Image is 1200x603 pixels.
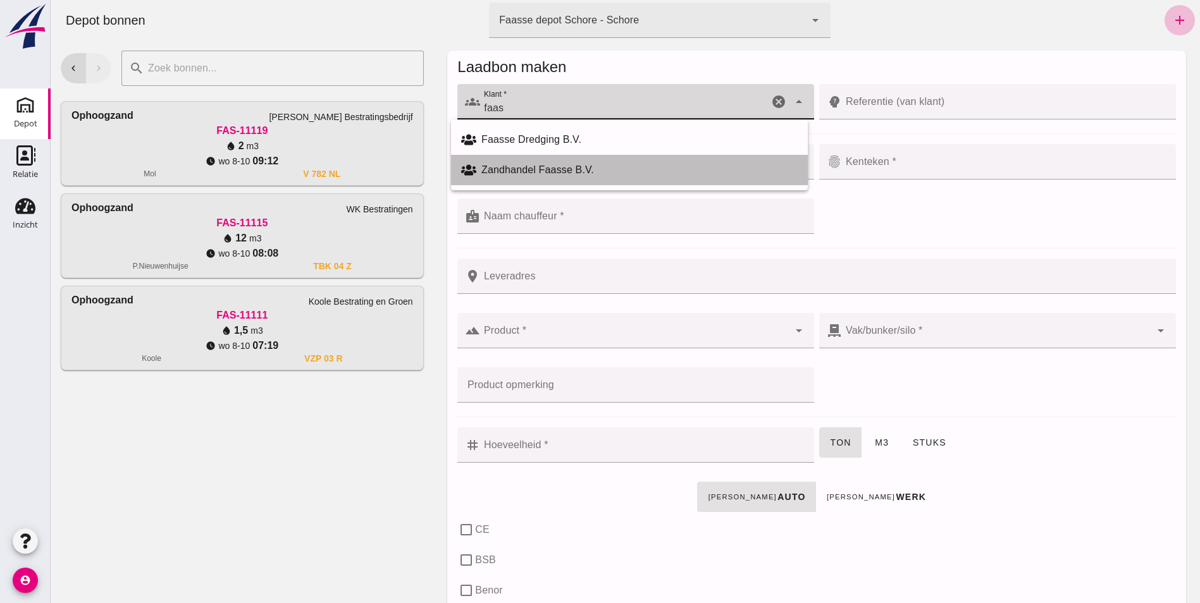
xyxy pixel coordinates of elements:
div: Ophoogzand [21,108,83,123]
span: 09:12 [202,154,228,169]
div: Inzicht [13,221,38,229]
i: add [1122,13,1137,28]
span: 12 [185,231,196,246]
i: place [414,269,430,284]
i: groups [414,94,430,109]
i: watch_later [155,156,165,166]
span: wo 8-10 [168,339,199,352]
i: watch_later [155,341,165,351]
small: [PERSON_NAME] [657,493,726,501]
div: Relatie [13,170,38,178]
span: stuks [862,437,896,448]
div: FAS-11111 [21,308,362,323]
i: search [78,61,94,76]
div: P.Nieuwenhuijse [82,261,138,271]
div: Mol [93,169,105,179]
span: 07:19 [202,338,228,353]
div: VZP 03 R [254,353,292,363]
strong: auto [726,492,755,502]
i: water_drop [175,141,185,151]
span: ton [779,437,800,448]
button: ton [769,427,810,458]
div: V 782 nl [252,169,290,179]
button: [PERSON_NAME]werk [765,482,886,512]
i: arrow_drop_down [757,13,772,28]
span: wo 8-10 [168,155,199,167]
span: m3 [199,232,211,245]
i: terrain [414,323,430,338]
input: Zoek bonnen... [94,51,366,86]
div: Zandhandel Faasse B.V. [431,162,747,178]
label: BSB [424,547,445,573]
button: m3 [811,427,851,458]
i: Sluit [741,94,756,109]
div: Koole Bestrating en Groen [258,295,362,308]
span: 08:08 [202,246,228,261]
div: Faasse depot Schore - Schore [448,13,588,28]
i: fingerprint [776,154,791,169]
span: m3 [200,324,212,337]
div: Ophoogzand [21,293,83,308]
img: logo-small.a267ee39.svg [3,3,48,50]
span: wo 8-10 [168,247,199,260]
i: arrow_drop_down [1103,323,1118,338]
div: [PERSON_NAME] Bestratingsbedrijf [218,111,362,123]
i: tag [414,437,430,453]
small: [PERSON_NAME] [776,493,845,501]
i: Open [741,323,756,338]
strong: werk [844,492,875,502]
span: m3 [196,140,208,152]
i: pallet [776,323,791,338]
i: water_drop [171,326,181,336]
button: stuks [851,427,906,458]
label: CE [424,517,439,542]
i: psychology_alt [776,94,791,109]
div: Depot [14,119,37,128]
div: Faasse Dredging B.V. [431,132,747,147]
i: Wis Klant * [721,94,736,109]
a: OphoogzandKoole Bestrating en GroenFAS-111111,5m3wo 8-1007:19KooleVZP 03 R [10,286,373,370]
span: m3 [824,437,838,448]
i: chevron_left [17,63,28,74]
i: water_drop [172,233,182,243]
a: OphoogzandWK BestratingenFAS-1111512m3wo 8-1008:08P.NieuwenhuijseTBK 04 Z [10,193,373,278]
i: account_circle [13,568,38,593]
div: FAS-11119 [21,123,362,138]
label: Benor [424,578,452,603]
span: 1,5 [183,323,197,338]
a: Ophoogzand[PERSON_NAME] BestratingsbedrijfFAS-111192m3wo 8-1009:12MolV 782 nl [10,101,373,186]
span: Laadbon maken [407,58,516,75]
div: Koole [91,353,111,363]
i: badge [414,209,430,224]
button: [PERSON_NAME]auto [646,482,765,512]
div: Ophoogzand [21,200,83,216]
div: FAS-11115 [21,216,362,231]
div: WK Bestratingen [296,203,362,216]
span: 2 [188,138,194,154]
i: watch_later [155,248,165,259]
div: Depot bonnen [5,11,105,29]
div: TBK 04 Z [263,261,301,271]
